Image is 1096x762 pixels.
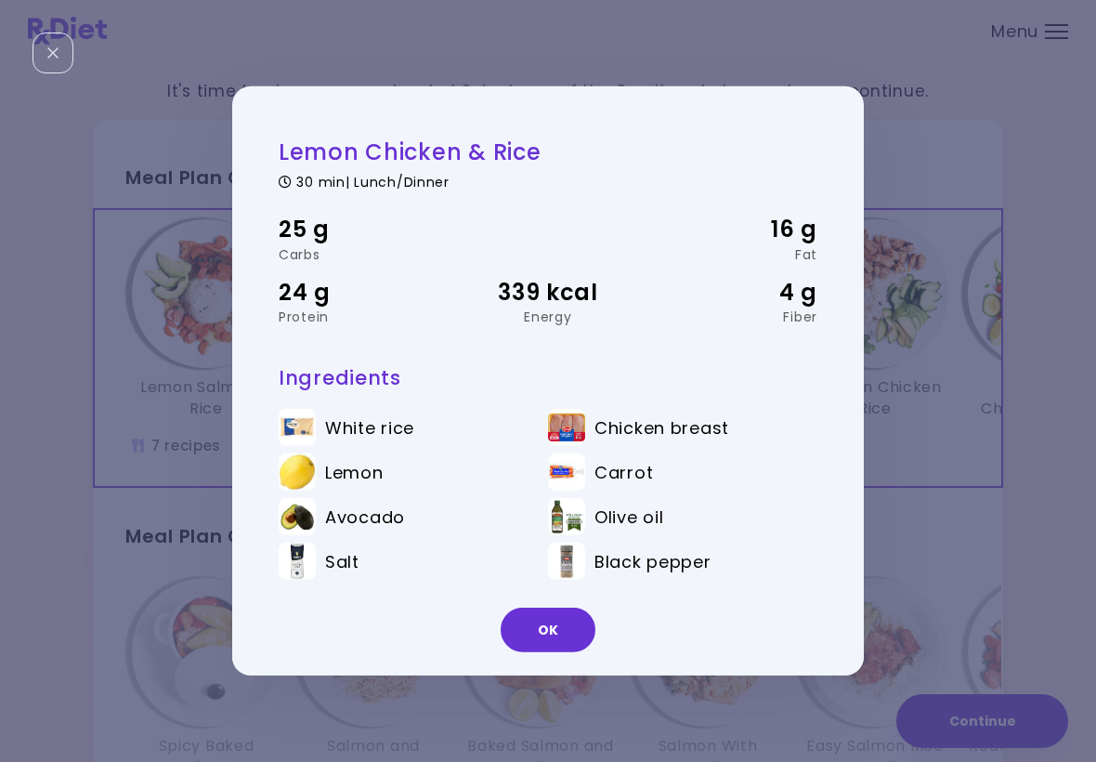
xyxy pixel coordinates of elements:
span: Salt [325,551,359,571]
div: 24 g [279,274,458,309]
div: Fiber [638,310,817,323]
div: 16 g [638,212,817,247]
span: Black pepper [594,551,711,571]
div: Carbs [279,247,458,260]
div: Protein [279,310,458,323]
span: Carrot [594,462,653,482]
div: Close [33,33,73,73]
span: Avocado [325,506,405,527]
h3: Ingredients [279,365,817,390]
span: Chicken breast [594,417,729,438]
div: 25 g [279,212,458,247]
h2: Lemon Chicken & Rice [279,138,817,166]
div: Fat [638,247,817,260]
span: White rice [325,417,414,438]
button: OK [501,608,595,652]
div: Energy [458,310,637,323]
div: 339 kcal [458,274,637,309]
div: 4 g [638,274,817,309]
span: Olive oil [594,506,663,527]
span: Lemon [325,462,384,482]
div: 30 min | Lunch/Dinner [279,171,817,189]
